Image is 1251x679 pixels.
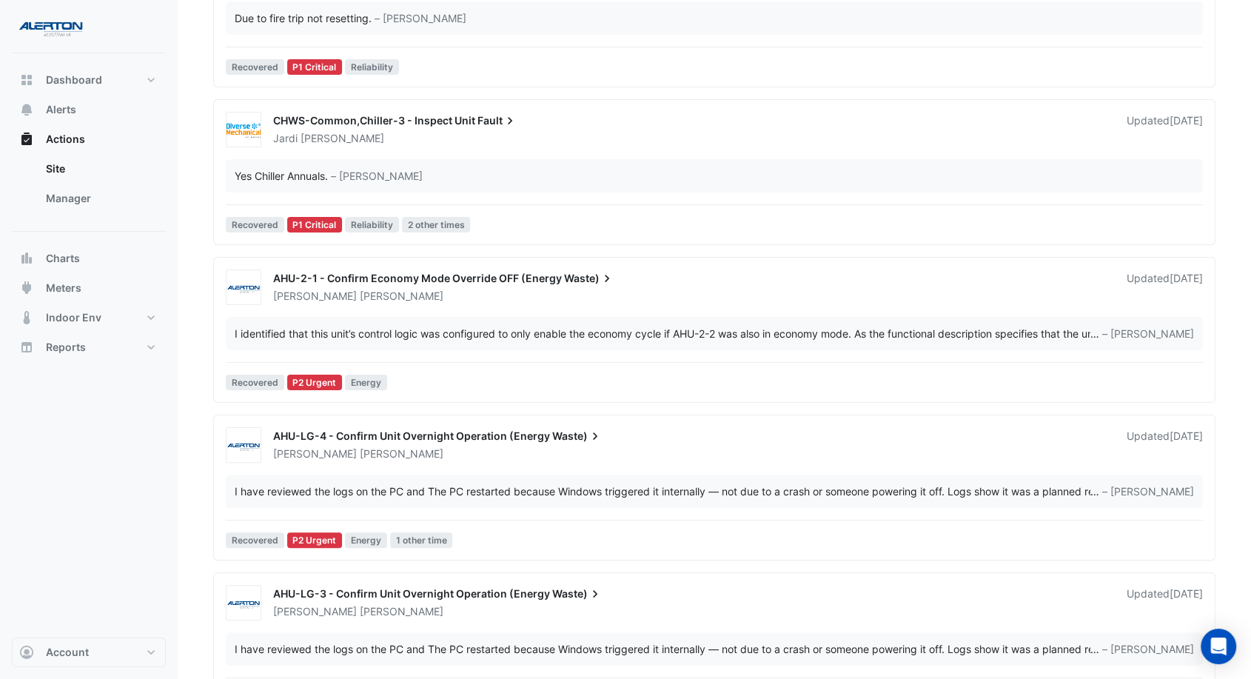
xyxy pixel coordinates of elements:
[46,132,85,147] span: Actions
[273,114,475,127] span: CHWS-Common,Chiller-3 - Inspect Unit
[1170,587,1203,600] span: Mon 11-Aug-2025 18:44 ACST
[235,10,372,26] div: Due to fire trip not resetting.
[12,332,166,362] button: Reports
[235,326,1090,341] div: I identified that this unit’s control logic was configured to only enable the economy cycle if AH...
[273,447,357,460] span: [PERSON_NAME]
[287,532,343,548] div: P2 Urgent
[1102,484,1194,499] span: – [PERSON_NAME]
[360,604,443,619] span: [PERSON_NAME]
[12,303,166,332] button: Indoor Env
[477,113,517,128] span: Fault
[390,532,453,548] span: 1 other time
[46,645,89,660] span: Account
[1170,114,1203,127] span: Tue 15-Jul-2025 20:17 ACST
[46,251,80,266] span: Charts
[12,638,166,667] button: Account
[1102,326,1194,341] span: – [PERSON_NAME]
[345,375,387,390] span: Energy
[1127,271,1203,304] div: Updated
[226,217,284,233] span: Recovered
[19,102,34,117] app-icon: Alerts
[301,131,384,146] span: [PERSON_NAME]
[12,124,166,154] button: Actions
[12,95,166,124] button: Alerts
[227,596,261,611] img: Alerton
[235,484,1090,499] div: I have reviewed the logs on the PC and The PC restarted because Windows triggered it internally —...
[34,154,166,184] a: Site
[360,289,443,304] span: [PERSON_NAME]
[287,375,343,390] div: P2 Urgent
[345,532,387,548] span: Energy
[1102,641,1194,657] span: – [PERSON_NAME]
[235,484,1194,499] div: …
[19,132,34,147] app-icon: Actions
[226,59,284,75] span: Recovered
[12,244,166,273] button: Charts
[1170,429,1203,442] span: Mon 11-Aug-2025 18:45 ACST
[345,59,399,75] span: Reliability
[19,251,34,266] app-icon: Charts
[226,532,284,548] span: Recovered
[235,641,1194,657] div: …
[12,273,166,303] button: Meters
[235,168,328,184] div: Yes Chiller Annuals.
[1127,429,1203,461] div: Updated
[552,429,603,444] span: Waste)
[552,586,603,601] span: Waste)
[226,375,284,390] span: Recovered
[273,587,550,600] span: AHU-LG-3 - Confirm Unit Overnight Operation (Energy
[227,123,261,138] img: Diverse Mechanical
[287,59,343,75] div: P1 Critical
[19,281,34,295] app-icon: Meters
[19,340,34,355] app-icon: Reports
[273,272,562,284] span: AHU-2-1 - Confirm Economy Mode Override OFF (Energy
[1170,272,1203,284] span: Thu 14-Aug-2025 18:19 ACST
[18,12,84,41] img: Company Logo
[345,217,399,233] span: Reliability
[273,132,298,144] span: Jardi
[564,271,614,286] span: Waste)
[1201,629,1236,664] div: Open Intercom Messenger
[19,310,34,325] app-icon: Indoor Env
[46,340,86,355] span: Reports
[46,281,81,295] span: Meters
[34,184,166,213] a: Manager
[273,290,357,302] span: [PERSON_NAME]
[12,154,166,219] div: Actions
[273,605,357,618] span: [PERSON_NAME]
[1127,113,1203,146] div: Updated
[235,641,1090,657] div: I have reviewed the logs on the PC and The PC restarted because Windows triggered it internally —...
[46,310,101,325] span: Indoor Env
[235,326,1194,341] div: …
[287,217,343,233] div: P1 Critical
[375,10,466,26] span: – [PERSON_NAME]
[273,429,550,442] span: AHU-LG-4 - Confirm Unit Overnight Operation (Energy
[360,446,443,461] span: [PERSON_NAME]
[46,73,102,87] span: Dashboard
[331,168,423,184] span: – [PERSON_NAME]
[227,281,261,295] img: Alerton
[227,438,261,453] img: Alerton
[12,65,166,95] button: Dashboard
[1127,586,1203,619] div: Updated
[19,73,34,87] app-icon: Dashboard
[402,217,471,233] span: 2 other times
[46,102,76,117] span: Alerts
